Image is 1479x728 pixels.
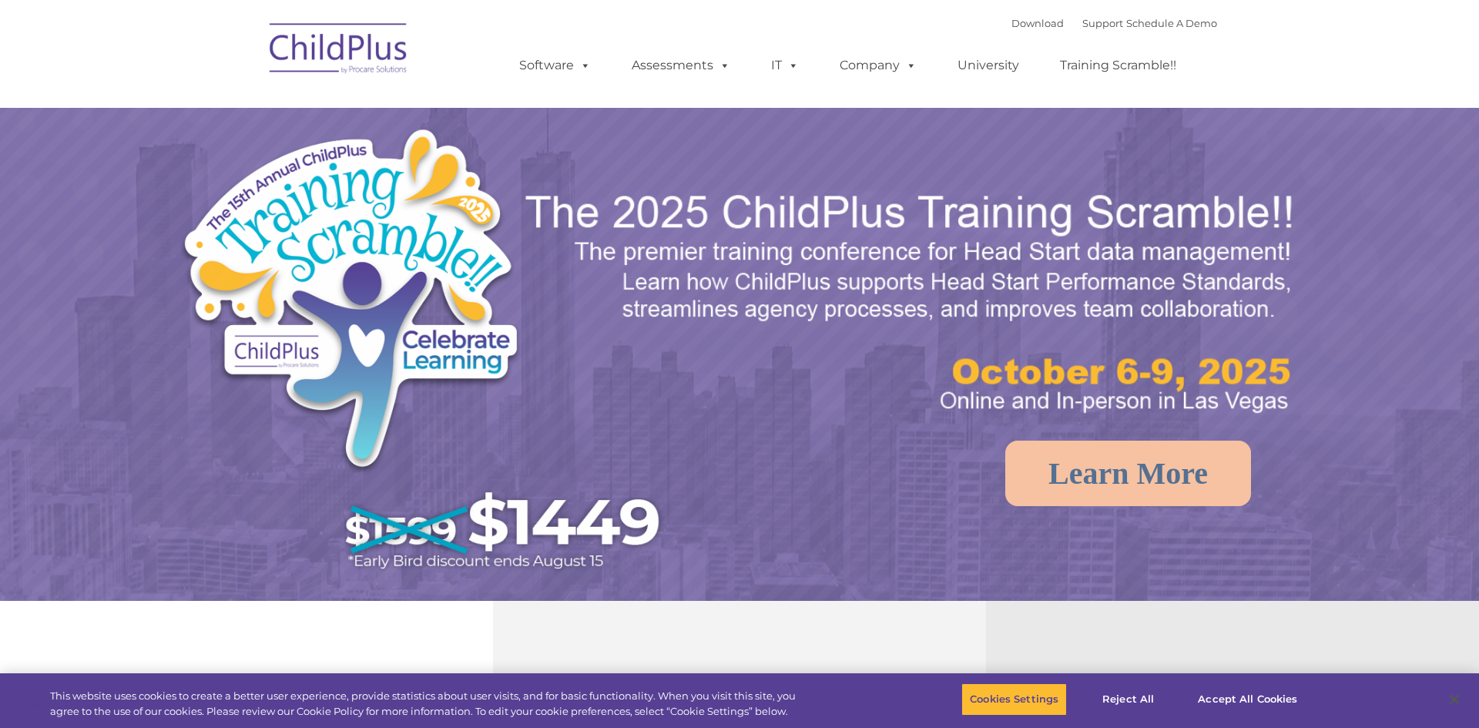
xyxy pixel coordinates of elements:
[824,50,932,81] a: Company
[1045,50,1192,81] a: Training Scramble!!
[756,50,814,81] a: IT
[1437,683,1471,716] button: Close
[616,50,746,81] a: Assessments
[961,683,1067,716] button: Cookies Settings
[1082,17,1123,29] a: Support
[942,50,1035,81] a: University
[1011,17,1064,29] a: Download
[1011,17,1217,29] font: |
[262,12,416,89] img: ChildPlus by Procare Solutions
[50,689,813,719] div: This website uses cookies to create a better user experience, provide statistics about user visit...
[1189,683,1306,716] button: Accept All Cookies
[504,50,606,81] a: Software
[1080,683,1176,716] button: Reject All
[1005,441,1251,506] a: Learn More
[1126,17,1217,29] a: Schedule A Demo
